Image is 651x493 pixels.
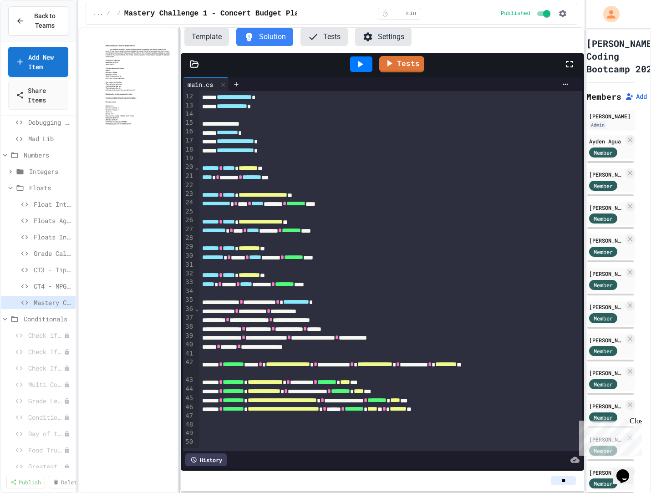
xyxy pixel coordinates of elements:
span: Floats Inches To Centimeters [34,232,72,242]
div: Ayden Agua [589,137,624,145]
span: Float Intro [34,199,72,209]
span: Mastery Challenge 1 - Concert Budget Planner [124,8,316,19]
span: Member [594,479,613,488]
span: / [107,10,110,17]
span: Member [594,248,613,256]
span: Debugging Strings 2 [28,117,72,127]
span: Member [594,314,613,322]
div: Unpublished [64,431,70,437]
span: Food Truck Receipt [28,445,64,455]
iframe: chat widget [613,457,642,484]
div: [PERSON_NAME] [PERSON_NAME] [589,369,624,377]
span: Conditional Debugging [28,412,64,422]
span: Check if Equals [28,330,64,340]
h2: Members [586,90,621,103]
span: Check If Negative [28,347,64,356]
a: Add New Item [8,47,68,77]
span: Day of the Week [28,429,64,438]
span: Member [594,380,613,388]
div: Admin [589,121,606,129]
span: Conditionals [24,314,72,324]
div: Unpublished [64,381,70,388]
span: Member [594,182,613,190]
div: [PERSON_NAME] [589,203,624,212]
div: [PERSON_NAME] [589,402,624,410]
div: Chat with us now!Close [4,4,63,58]
span: CT4 - MPG Calculator [34,281,72,291]
iframe: chat widget [575,417,642,456]
div: Unpublished [64,463,70,470]
a: Delete [49,476,84,488]
span: Member [594,148,613,157]
div: [PERSON_NAME] [589,112,632,120]
div: [PERSON_NAME] [589,236,624,244]
a: Share Items [8,81,68,110]
span: / [117,10,121,17]
span: Member [594,214,613,223]
span: min [407,10,417,17]
span: Member [594,347,613,355]
div: [PERSON_NAME] [589,269,624,278]
div: [PERSON_NAME] [589,170,624,178]
span: Back to Teams [30,11,61,30]
div: My Account [594,4,622,25]
span: Integers [29,167,72,176]
span: Mad Lib [28,134,72,143]
span: Multi Conversion Calculator [28,380,64,389]
span: Floats Age On Jupiter [34,216,72,225]
span: Grade Calculator (Basic) [34,249,72,258]
span: Greatest Number [28,462,64,471]
div: Unpublished [64,447,70,453]
span: Member [594,281,613,289]
span: Mastery Challenge 1 - Concert Budget Planner [34,298,72,307]
div: [PERSON_NAME] [589,468,624,477]
span: CT3 - Tip Calculator [34,265,72,274]
div: Content is published and visible to students [501,8,552,19]
span: Floats [29,183,72,193]
div: Unpublished [64,414,70,421]
button: Add [625,92,647,101]
span: Member [594,413,613,422]
div: Unpublished [64,365,70,371]
button: Back to Teams [8,6,68,36]
span: ... [93,10,103,17]
div: Unpublished [64,332,70,339]
div: [PERSON_NAME] [589,336,624,344]
span: Numbers [24,150,72,160]
div: Unpublished [64,349,70,355]
div: [PERSON_NAME] [589,303,624,311]
span: Check If Voting Age [28,363,64,373]
a: Publish [6,476,45,488]
span: Grade Letter Assign [28,396,64,406]
div: Unpublished [64,398,70,404]
span: Published [501,10,530,17]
